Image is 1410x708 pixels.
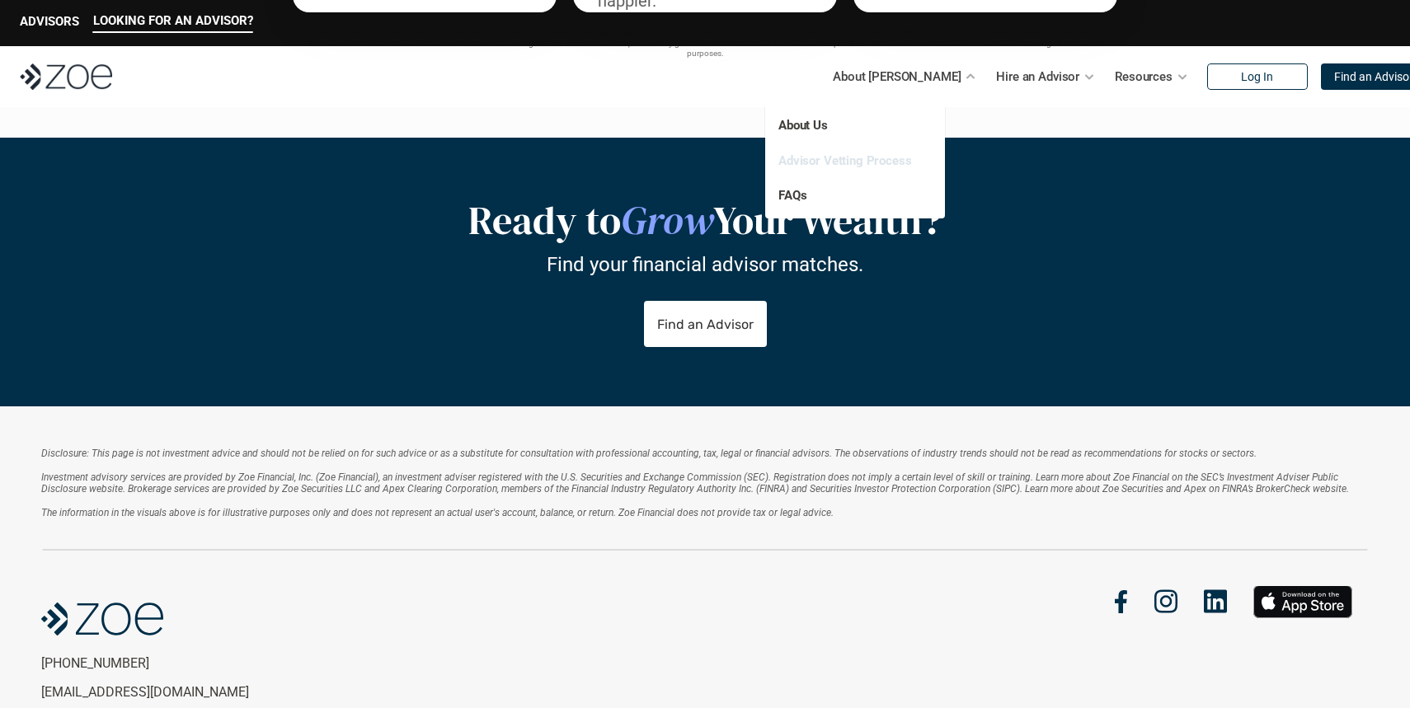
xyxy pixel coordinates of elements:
[778,188,806,203] a: FAQs
[778,118,828,133] a: About Us
[644,301,767,347] a: Find an Advisor
[41,684,312,700] p: [EMAIL_ADDRESS][DOMAIN_NAME]
[20,14,79,29] p: ADVISORS
[41,448,1257,459] em: Disclosure: This page is not investment advice and should not be relied on for such advice or as ...
[293,197,1117,245] h2: Ready to Your Wealth?
[41,507,834,518] em: The information in the visuals above is for illustrative purposes only and does not represent an ...
[1241,70,1273,84] p: Log In
[996,64,1079,89] p: Hire an Advisor
[41,655,312,671] p: [PHONE_NUMBER]
[621,193,713,247] em: Grow
[547,252,863,276] p: Find your financial advisor matches.
[1115,64,1173,89] p: Resources
[293,29,1117,59] p: The preceding testimonial was provided by an actual user of the Zoe Financial advisor matching se...
[1207,63,1308,90] a: Log In
[833,64,961,89] p: About [PERSON_NAME]
[41,471,1349,495] em: Investment advisory services are provided by Zoe Financial, Inc. (Zoe Financial), an investment a...
[778,152,912,167] a: Advisor Vetting Process
[93,13,253,28] p: LOOKING FOR AN ADVISOR?
[657,316,754,332] p: Find an Advisor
